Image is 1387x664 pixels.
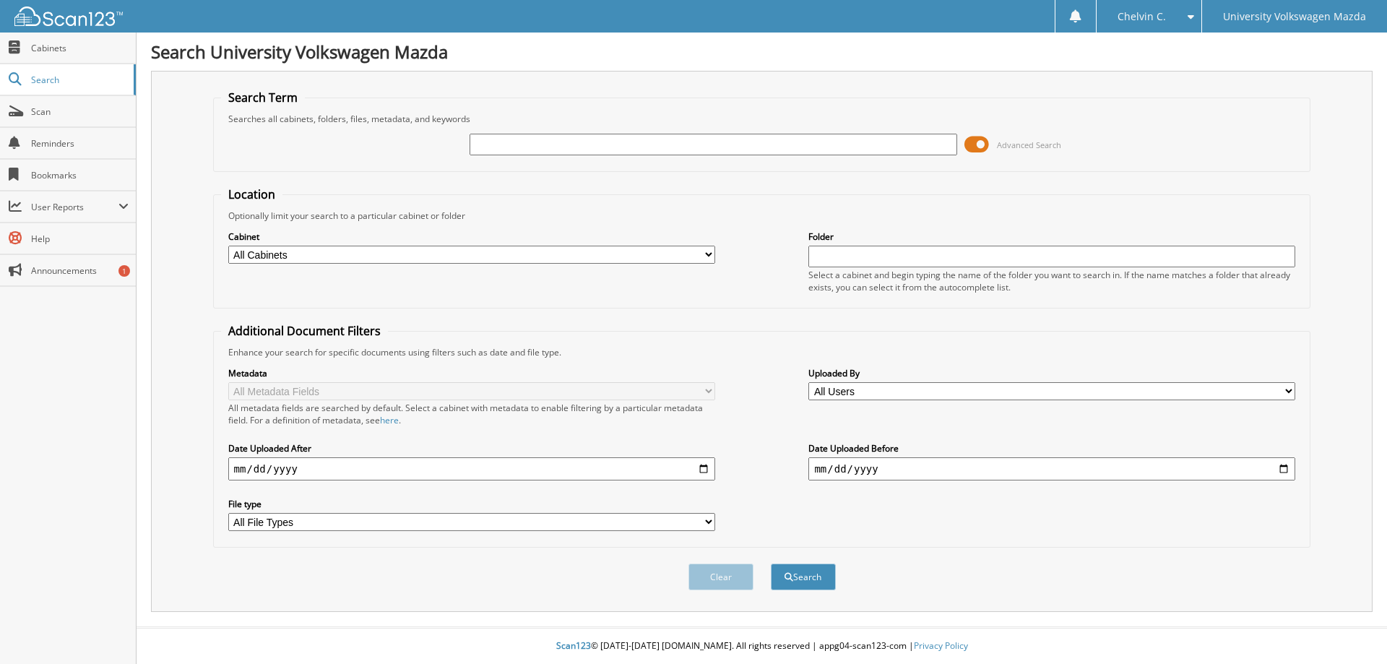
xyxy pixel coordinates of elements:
[228,442,715,454] label: Date Uploaded After
[228,457,715,480] input: start
[221,210,1303,222] div: Optionally limit your search to a particular cabinet or folder
[118,265,130,277] div: 1
[380,414,399,426] a: here
[808,230,1295,243] label: Folder
[688,564,753,590] button: Clear
[31,264,129,277] span: Announcements
[31,74,126,86] span: Search
[14,7,123,26] img: scan123-logo-white.svg
[31,137,129,150] span: Reminders
[228,402,715,426] div: All metadata fields are searched by default. Select a cabinet with metadata to enable filtering b...
[808,457,1295,480] input: end
[31,42,129,54] span: Cabinets
[228,230,715,243] label: Cabinet
[221,186,282,202] legend: Location
[31,105,129,118] span: Scan
[221,323,388,339] legend: Additional Document Filters
[1118,12,1166,21] span: Chelvin C.
[997,139,1061,150] span: Advanced Search
[31,169,129,181] span: Bookmarks
[808,269,1295,293] div: Select a cabinet and begin typing the name of the folder you want to search in. If the name match...
[221,346,1303,358] div: Enhance your search for specific documents using filters such as date and file type.
[221,113,1303,125] div: Searches all cabinets, folders, files, metadata, and keywords
[31,233,129,245] span: Help
[221,90,305,105] legend: Search Term
[228,498,715,510] label: File type
[31,201,118,213] span: User Reports
[808,442,1295,454] label: Date Uploaded Before
[137,629,1387,664] div: © [DATE]-[DATE] [DOMAIN_NAME]. All rights reserved | appg04-scan123-com |
[228,367,715,379] label: Metadata
[1223,12,1366,21] span: University Volkswagen Mazda
[914,639,968,652] a: Privacy Policy
[771,564,836,590] button: Search
[556,639,591,652] span: Scan123
[151,40,1373,64] h1: Search University Volkswagen Mazda
[808,367,1295,379] label: Uploaded By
